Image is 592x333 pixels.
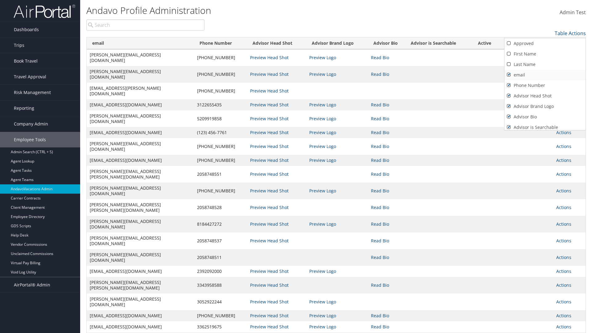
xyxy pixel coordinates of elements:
[504,59,586,70] a: Last Name
[14,85,51,100] span: Risk Management
[504,38,586,49] a: Approved
[14,53,38,69] span: Book Travel
[504,91,586,101] a: Advisor Head Shot
[14,22,39,37] span: Dashboards
[504,70,586,80] a: email
[504,112,586,122] a: Advisor Bio
[14,277,50,293] span: AirPortal® Admin
[504,122,586,133] a: Advisor is Searchable
[14,101,34,116] span: Reporting
[14,38,24,53] span: Trips
[14,4,75,18] img: airportal-logo.png
[504,49,586,59] a: First Name
[14,116,48,132] span: Company Admin
[14,69,46,84] span: Travel Approval
[14,132,46,147] span: Employee Tools
[504,80,586,91] a: Phone Number
[504,101,586,112] a: Advisor Brand Logo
